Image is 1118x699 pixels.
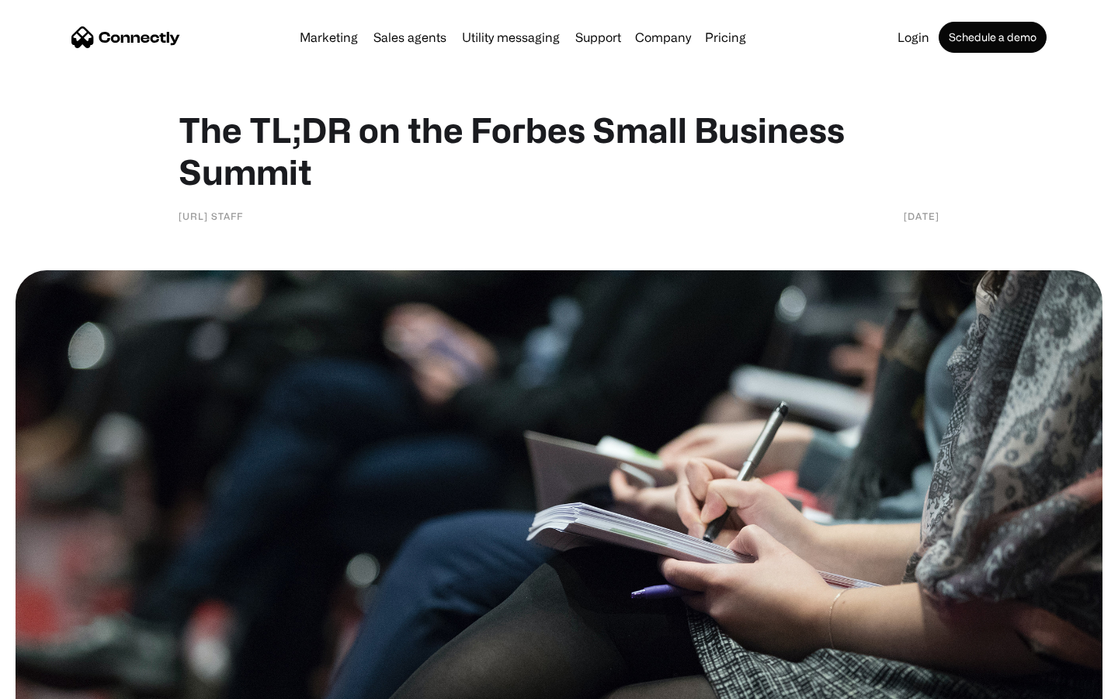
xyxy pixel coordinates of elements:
[939,22,1047,53] a: Schedule a demo
[31,672,93,694] ul: Language list
[367,31,453,43] a: Sales agents
[179,208,243,224] div: [URL] Staff
[16,672,93,694] aside: Language selected: English
[456,31,566,43] a: Utility messaging
[904,208,939,224] div: [DATE]
[179,109,939,193] h1: The TL;DR on the Forbes Small Business Summit
[891,31,936,43] a: Login
[699,31,752,43] a: Pricing
[569,31,627,43] a: Support
[635,26,691,48] div: Company
[293,31,364,43] a: Marketing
